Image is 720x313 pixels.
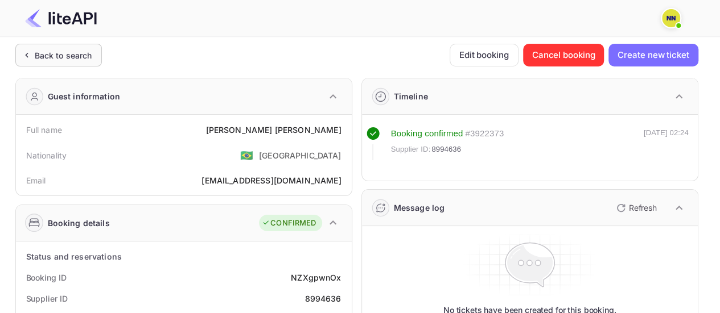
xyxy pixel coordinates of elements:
div: Back to search [35,49,92,61]
span: United States [240,145,253,165]
div: [GEOGRAPHIC_DATA] [259,149,342,161]
button: Edit booking [450,44,519,66]
div: Email [26,174,46,186]
div: Booking ID [26,272,67,283]
button: Cancel booking [523,44,604,66]
div: [EMAIL_ADDRESS][DOMAIN_NAME] [201,174,341,186]
div: # 3922373 [465,127,504,140]
span: 8994636 [431,144,461,155]
div: Timeline [394,90,428,102]
img: N/A N/A [662,9,680,27]
button: Create new ticket [608,44,698,66]
div: Full name [26,124,62,136]
p: Refresh [629,202,657,214]
div: [DATE] 02:24 [644,127,689,160]
div: [PERSON_NAME] [PERSON_NAME] [205,124,341,136]
button: Refresh [610,199,661,217]
div: Supplier ID [26,293,68,304]
div: Message log [394,202,445,214]
div: Booking details [48,217,110,229]
div: Guest information [48,90,121,102]
span: Supplier ID: [391,144,431,155]
div: CONFIRMED [262,218,316,229]
div: Booking confirmed [391,127,463,140]
div: Status and reservations [26,251,122,262]
div: NZXgpwnOx [291,272,341,283]
div: 8994636 [305,293,341,304]
div: Nationality [26,149,67,161]
img: LiteAPI Logo [25,9,97,27]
